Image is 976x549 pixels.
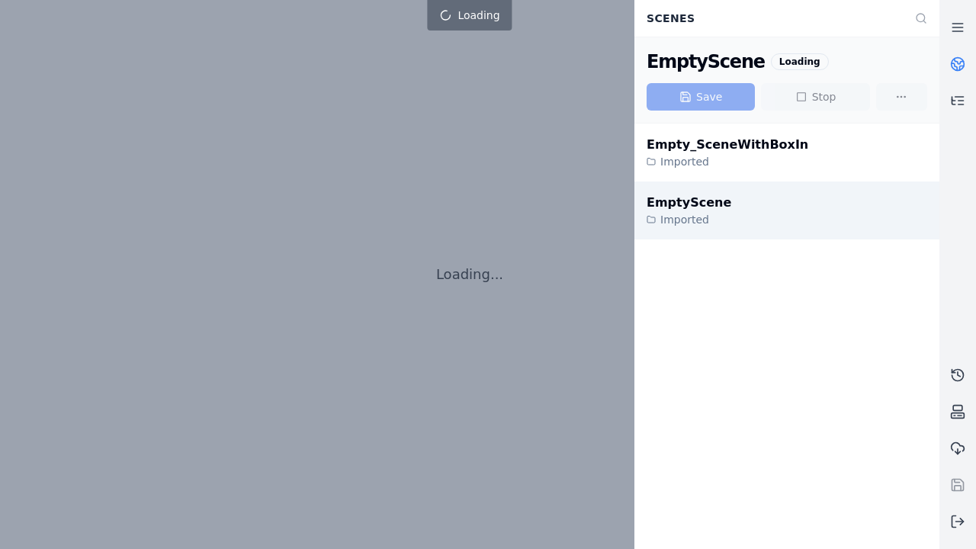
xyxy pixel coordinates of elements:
[647,194,731,212] div: EmptyScene
[436,264,503,285] p: Loading...
[647,212,731,227] div: Imported
[637,4,906,33] div: Scenes
[457,8,499,23] span: Loading
[647,136,808,154] div: Empty_SceneWithBoxIn
[647,154,808,169] div: Imported
[771,53,829,70] div: Loading
[647,50,765,74] div: EmptyScene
